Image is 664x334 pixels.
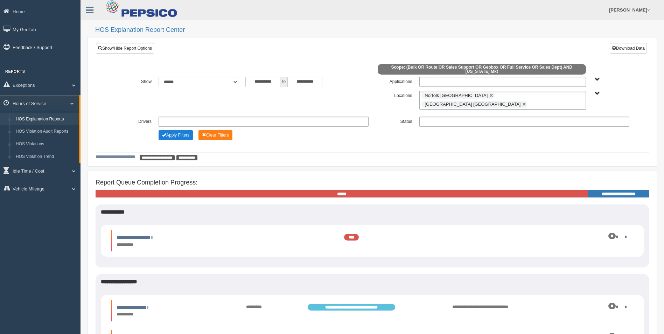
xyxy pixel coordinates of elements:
[372,117,415,125] label: Status
[112,77,155,85] label: Show
[610,43,647,54] button: Download Data
[13,125,79,138] a: HOS Violation Audit Reports
[378,64,586,75] span: Scope: (Bulk OR Route OR Sales Support OR Geobox OR Full Service OR Sales Dept) AND [US_STATE] Mkt
[280,77,287,87] span: to
[96,43,154,54] a: Show/Hide Report Options
[425,93,488,98] span: Norfolk [GEOGRAPHIC_DATA]
[111,300,633,321] li: Expand
[372,91,416,99] label: Locations
[13,151,79,163] a: HOS Violation Trend
[111,230,633,251] li: Expand
[159,130,193,140] button: Change Filter Options
[13,138,79,151] a: HOS Violations
[95,27,657,34] h2: HOS Explanation Report Center
[425,102,520,107] span: [GEOGRAPHIC_DATA] [GEOGRAPHIC_DATA]
[198,130,232,140] button: Change Filter Options
[112,117,155,125] label: Drivers
[96,179,649,186] h4: Report Queue Completion Progress:
[13,113,79,126] a: HOS Explanation Reports
[372,77,415,85] label: Applications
